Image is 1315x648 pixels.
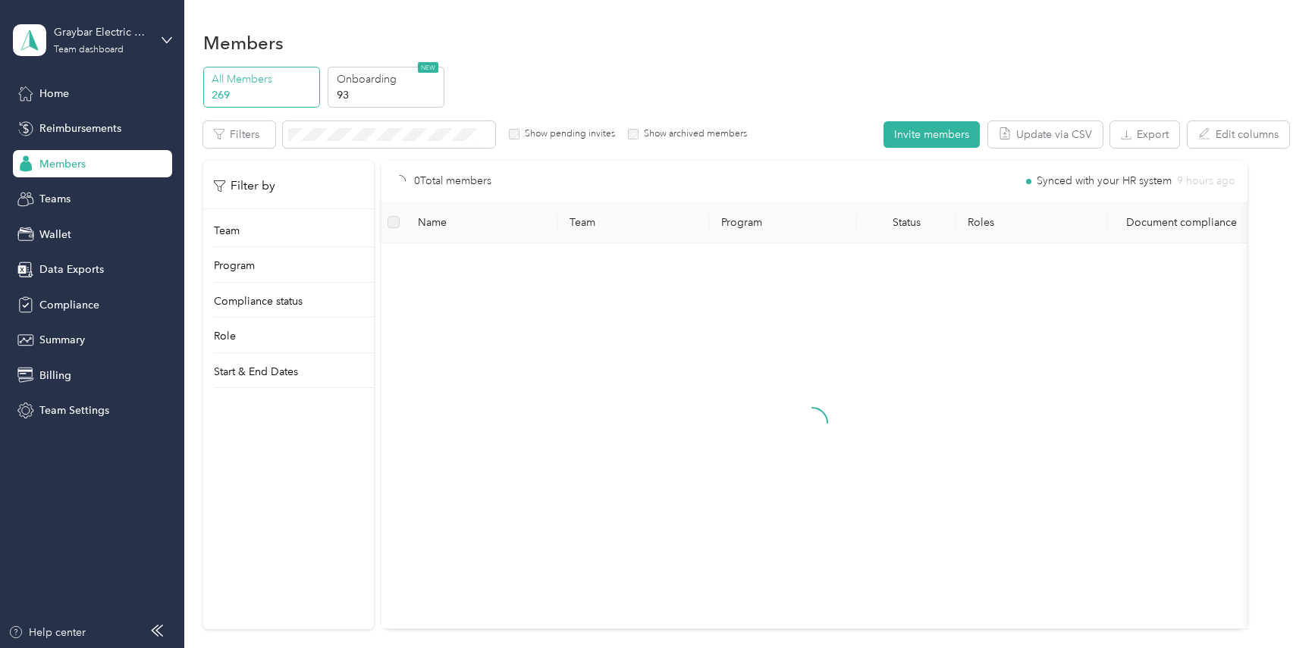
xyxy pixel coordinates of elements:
[39,332,85,348] span: Summary
[39,191,71,207] span: Teams
[214,258,255,274] p: Program
[39,297,99,313] span: Compliance
[214,364,298,380] p: Start & End Dates
[337,87,440,103] p: 93
[39,261,104,277] span: Data Exports
[39,227,71,243] span: Wallet
[39,402,109,418] span: Team Settings
[8,625,86,640] button: Help center
[956,202,1107,243] th: Roles
[414,173,491,189] p: 0 Total members
[883,121,980,148] button: Invite members
[1110,121,1179,148] button: Export
[39,86,69,102] span: Home
[212,71,315,87] p: All Members
[557,202,709,243] th: Team
[203,121,275,148] button: Filters
[214,177,275,196] p: Filter by
[214,293,303,309] p: Compliance status
[1037,176,1172,186] span: Synced with your HR system
[418,62,438,73] span: NEW
[54,45,124,55] div: Team dashboard
[1230,563,1315,648] iframe: Everlance-gr Chat Button Frame
[988,121,1103,148] button: Update via CSV
[39,121,121,136] span: Reimbursements
[1188,121,1289,148] button: Edit columns
[212,87,315,103] p: 269
[337,71,440,87] p: Onboarding
[214,328,236,344] p: Role
[54,24,149,40] div: Graybar Electric Company, Inc
[709,202,857,243] th: Program
[406,202,557,243] th: Name
[519,127,615,141] label: Show pending invites
[214,223,240,239] p: Team
[857,202,956,243] th: Status
[1119,216,1244,229] div: Document compliance
[39,368,71,383] span: Billing
[39,156,86,172] span: Members
[639,127,747,141] label: Show archived members
[1177,176,1235,186] span: 9 hours ago
[203,35,284,51] h1: Members
[418,216,545,229] span: Name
